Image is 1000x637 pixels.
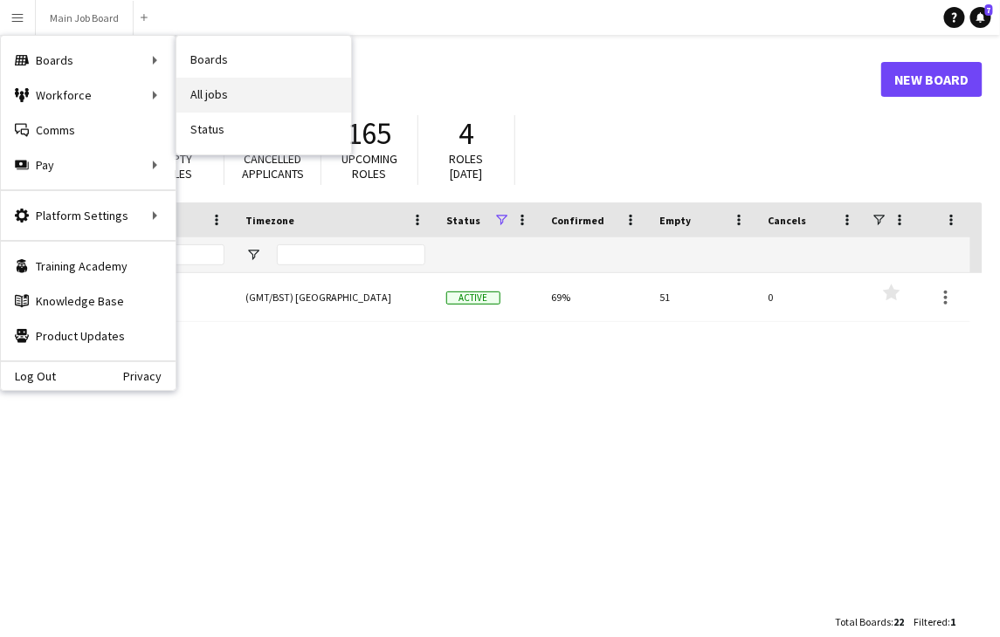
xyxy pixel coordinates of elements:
a: Status [176,113,351,147]
div: 69% [541,273,649,321]
h1: Boards [31,66,881,92]
a: 7 [970,7,991,28]
a: Privacy [123,369,176,383]
a: New Board [881,62,983,97]
span: Upcoming roles [341,151,397,182]
input: Timezone Filter Input [277,244,425,265]
a: Comms [1,113,176,147]
span: 165 [348,114,392,153]
span: 22 [893,615,904,628]
div: 0 [757,273,866,321]
div: (GMT/BST) [GEOGRAPHIC_DATA] [235,273,436,321]
div: Platform Settings [1,198,176,233]
span: Status [446,214,480,227]
span: Cancels [768,214,806,227]
div: Workforce [1,78,176,113]
div: Pay [1,147,176,182]
span: 1 [951,615,956,628]
a: Boards [176,43,351,78]
div: 51 [649,273,757,321]
a: Product Updates [1,318,176,353]
span: Active [446,291,500,305]
span: Cancelled applicants [242,151,304,182]
span: 4 [459,114,474,153]
button: Main Job Board [36,1,134,35]
button: Open Filter Menu [245,247,261,263]
span: 7 [985,4,993,16]
span: Roles [DATE] [450,151,484,182]
div: Boards [1,43,176,78]
span: Timezone [245,214,294,227]
a: Log Out [1,369,56,383]
a: Training Academy [1,249,176,284]
a: All jobs [176,78,351,113]
span: Filtered [914,615,948,628]
a: Knowledge Base [1,284,176,318]
span: Total Boards [835,615,891,628]
span: Empty [659,214,691,227]
span: Confirmed [551,214,604,227]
